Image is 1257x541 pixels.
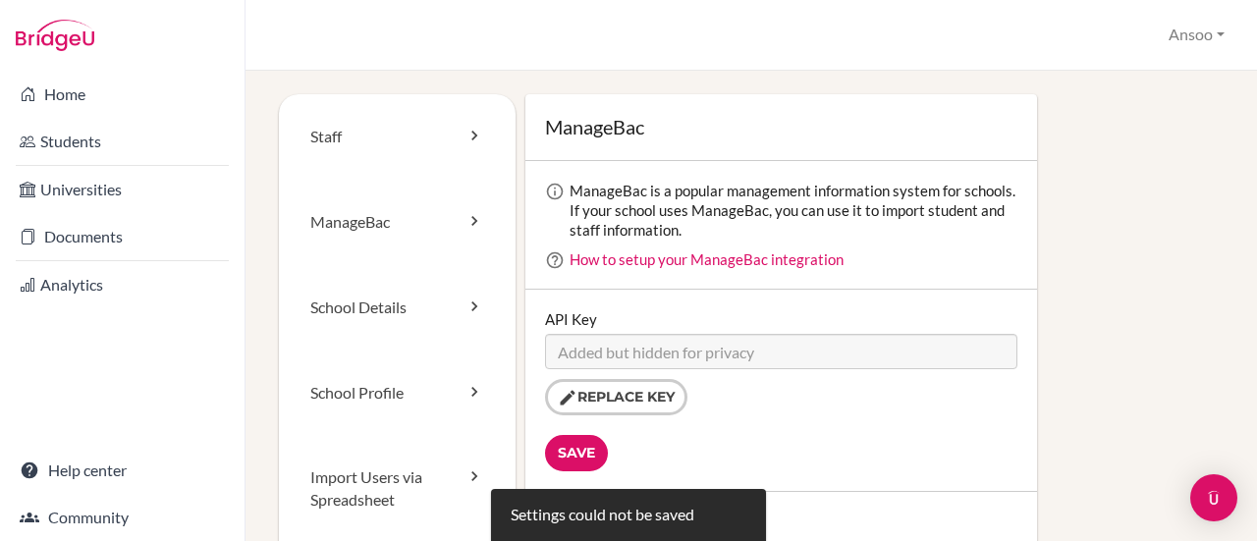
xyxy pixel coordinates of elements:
a: How to setup your ManageBac integration [570,250,844,268]
a: School Details [279,265,516,351]
a: Help center [4,451,241,490]
a: Universities [4,170,241,209]
a: Analytics [4,265,241,304]
div: ManageBac is a popular management information system for schools. If your school uses ManageBac, ... [570,181,1017,240]
button: Replace key [545,379,687,415]
a: School Profile [279,351,516,436]
a: Students [4,122,241,161]
h1: ManageBac [545,114,1017,140]
a: Home [4,75,241,114]
a: Staff [279,94,516,180]
a: ManageBac [279,180,516,265]
div: Settings could not be saved [511,504,694,526]
div: Open Intercom Messenger [1190,474,1237,521]
img: Bridge-U [16,20,94,51]
input: Added but hidden for privacy [545,334,1017,369]
input: Save [545,435,608,471]
button: Ansoo [1160,17,1233,53]
a: Documents [4,217,241,256]
label: API Key [545,309,597,329]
